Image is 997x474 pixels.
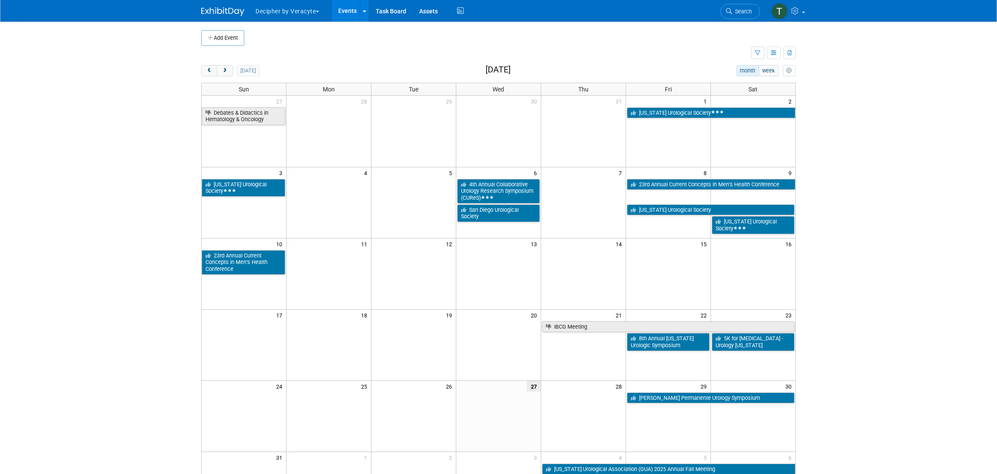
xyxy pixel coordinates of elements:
span: 17 [275,310,286,320]
span: 18 [360,310,371,320]
a: [US_STATE] Urological Society [627,107,795,119]
span: 28 [360,96,371,107]
span: 8 [703,167,710,178]
span: 24 [275,381,286,392]
span: 31 [615,96,626,107]
span: 2 [448,452,456,463]
button: next [217,65,233,76]
span: 4 [363,167,371,178]
span: 5 [703,452,710,463]
span: 4 [618,452,626,463]
a: San Diego Urological Society [457,204,540,222]
span: 11 [360,239,371,249]
span: 15 [700,239,710,249]
span: 3 [533,452,541,463]
a: 23rd Annual Current Concepts in Men’s Health Conference [202,250,285,275]
span: Mon [323,86,335,93]
span: 26 [445,381,456,392]
span: 29 [445,96,456,107]
button: week [759,65,779,76]
span: 7 [618,167,626,178]
span: 1 [363,452,371,463]
a: [US_STATE] Urological Society [712,216,794,234]
span: 1 [703,96,710,107]
span: 25 [360,381,371,392]
span: 6 [788,452,795,463]
button: prev [201,65,217,76]
a: 4th Annual Collaborative Urology Research Symposium (CUReS) [457,179,540,204]
span: 5 [448,167,456,178]
span: 27 [527,381,541,392]
button: myCustomButton [783,65,796,76]
span: 31 [275,452,286,463]
span: 27 [275,96,286,107]
button: Add Event [201,30,244,46]
a: Search [720,4,760,19]
a: 8th Annual [US_STATE] Urologic Symposium [627,333,710,351]
span: Sun [239,86,249,93]
span: 12 [445,239,456,249]
a: 5K for [MEDICAL_DATA] - Urology [US_STATE] [712,333,794,351]
span: 29 [700,381,710,392]
span: 14 [615,239,626,249]
a: [PERSON_NAME] Permanente Urology Symposium [627,392,794,404]
span: Thu [578,86,589,93]
span: 20 [530,310,541,320]
span: 23 [785,310,795,320]
span: Wed [492,86,504,93]
span: 30 [785,381,795,392]
a: [US_STATE] Urological Society [202,179,285,197]
span: 22 [700,310,710,320]
span: 6 [533,167,541,178]
span: 19 [445,310,456,320]
span: Fri [665,86,672,93]
img: ExhibitDay [201,7,244,16]
span: 10 [275,239,286,249]
h2: [DATE] [486,65,511,75]
span: Search [732,8,752,15]
span: 16 [785,239,795,249]
span: 3 [278,167,286,178]
span: 9 [788,167,795,178]
span: 13 [530,239,541,249]
a: IBCG Meeting [542,321,794,333]
span: Sat [748,86,757,93]
a: [US_STATE] Urological Society [627,204,794,216]
button: month [736,65,759,76]
i: Personalize Calendar [786,68,792,74]
button: [DATE] [237,65,260,76]
a: Debates & Didactics in Hematology & Oncology [202,107,285,125]
span: Tue [409,86,418,93]
span: 30 [530,96,541,107]
img: Tony Alvarado [771,3,788,19]
span: 2 [788,96,795,107]
span: 28 [615,381,626,392]
span: 21 [615,310,626,320]
a: 23rd Annual Current Concepts in Men’s Health Conference [627,179,795,190]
